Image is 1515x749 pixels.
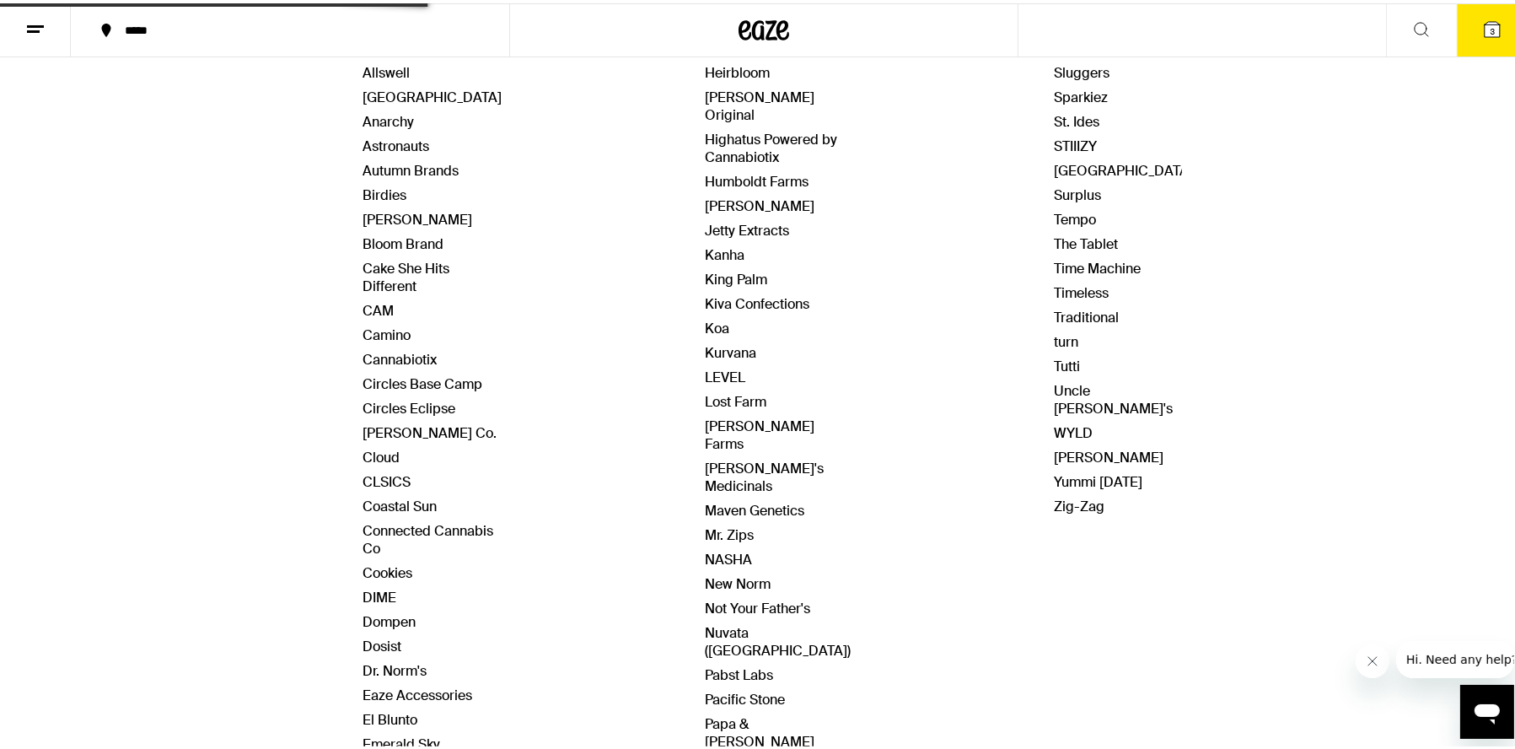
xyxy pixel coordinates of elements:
a: [PERSON_NAME] [363,207,472,225]
a: Sluggers [1054,61,1109,78]
a: Cloud [363,445,400,463]
a: Yummi [DATE] [1054,470,1142,488]
a: King Palm [705,267,767,285]
a: Uncle [PERSON_NAME]'s [1054,379,1173,414]
a: STIIIZY [1054,134,1097,152]
a: WYLD [1054,421,1093,439]
iframe: Message from company [1396,638,1514,675]
a: CLSICS [363,470,411,488]
a: Papa & [PERSON_NAME] [705,712,814,747]
a: Pabst Labs [705,663,773,681]
a: Traditional [1054,305,1119,323]
a: [PERSON_NAME] Original [705,85,814,121]
a: Tempo [1054,207,1096,225]
iframe: Close message [1356,641,1389,675]
a: Sparkiez [1054,85,1108,103]
a: Zig-Zag [1054,494,1104,512]
a: [GEOGRAPHIC_DATA] [363,85,502,103]
a: Kurvana [705,341,756,358]
a: Kanha [705,243,744,261]
a: [PERSON_NAME]'s Medicinals [705,456,824,492]
a: [PERSON_NAME] [705,194,814,212]
a: Dompen [363,610,416,628]
a: Nuvata ([GEOGRAPHIC_DATA]) [705,621,851,656]
a: Circles Base Camp [363,372,482,390]
a: Tutti [1054,354,1080,372]
iframe: Button to launch messaging window [1460,682,1514,736]
a: Connected Cannabis Co [363,519,493,554]
a: Camino [363,323,411,341]
a: Maven Genetics [705,498,804,516]
a: Autumn Brands [363,159,459,176]
a: Allswell [363,61,410,78]
a: Dr. Norm's [363,659,427,676]
a: Coastal Sun [363,494,437,512]
a: Mr. Zips [705,523,754,541]
a: NASHA [705,547,752,565]
a: Lost Farm [705,390,766,407]
a: St. Ides [1054,110,1099,127]
a: El Blunto [363,708,417,725]
a: LEVEL [705,365,745,383]
a: DIME [363,585,396,603]
span: 3 [1490,23,1495,33]
a: Heirbloom [705,61,770,78]
span: Hi. Need any help? [10,12,121,25]
a: Humboldt Farms [705,170,809,187]
a: turn [1054,330,1078,348]
a: Astronauts [363,134,429,152]
a: Time Machine [1054,256,1141,274]
a: Cake She Hits Different [363,256,449,292]
a: [PERSON_NAME] Farms [705,414,814,450]
a: CAM [363,299,394,316]
a: Birdies [363,183,406,201]
a: Not Your Father's [705,596,810,614]
a: [PERSON_NAME] Co. [363,421,497,439]
a: Dosist [363,634,401,652]
a: [PERSON_NAME] [1054,445,1163,463]
a: Timeless [1054,281,1109,299]
a: Cannabiotix [363,348,437,365]
a: New Norm [705,572,771,590]
a: Cookies [363,561,412,579]
a: Jetty Extracts [705,218,789,236]
a: Bloom Brand [363,232,443,250]
a: Highatus Powered by Cannabiotix [705,127,837,163]
a: The Tablet [1054,232,1118,250]
a: Circles Eclipse [363,396,455,414]
a: Kiva Confections [705,292,809,310]
a: [GEOGRAPHIC_DATA] [1054,159,1193,176]
a: Anarchy [363,110,414,127]
a: Eaze Accessories [363,683,472,701]
a: Koa [705,316,729,334]
a: Surplus [1054,183,1101,201]
a: Pacific Stone [705,687,785,705]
